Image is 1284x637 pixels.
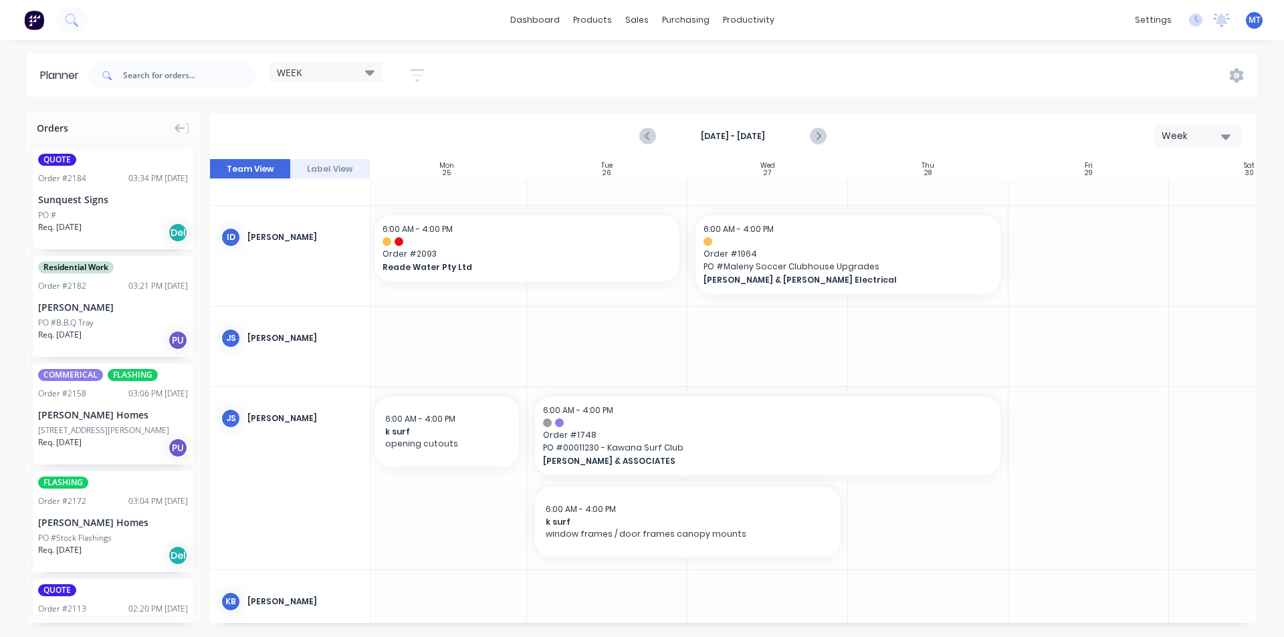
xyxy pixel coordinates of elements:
span: Req. [DATE] [38,544,82,556]
div: [PERSON_NAME] [247,231,359,243]
span: Reade Water Pty Ltd [383,261,643,273]
span: Req. [DATE] [38,436,82,449]
span: 6:00 AM - 4:00 PM [383,223,453,235]
div: [PERSON_NAME] [247,332,359,344]
input: Search for orders... [123,62,255,89]
div: [PERSON_NAME] Homes [38,515,188,529]
span: 6:00 AM - 4:00 PM [385,413,455,424]
span: Order # 1748 [543,429,992,441]
button: Team View [210,159,290,179]
span: Req. [DATE] [38,329,82,341]
div: Week [1162,129,1223,143]
div: products [566,10,619,30]
div: [PERSON_NAME] [247,596,359,608]
div: 03:06 PM [DATE] [128,388,188,400]
div: PO #B.B.Q Tray [38,317,94,329]
div: Del [168,223,188,243]
div: 28 [924,170,932,176]
button: Week [1154,124,1241,148]
span: window frames / door frames canopy mounts [546,528,829,540]
div: Tue [601,162,613,170]
span: Req. [DATE] [38,221,82,233]
span: Residential Work [38,261,114,273]
span: Order # 1964 [704,248,992,260]
span: FLASHING [38,477,88,489]
div: 30 [1245,170,1254,176]
div: productivity [716,10,781,30]
div: Wed [760,162,775,170]
div: sales [619,10,655,30]
div: [PERSON_NAME] Homes [38,408,188,422]
span: k surf [546,516,829,528]
span: FLASHING [108,369,158,381]
div: Order # 2184 [38,172,86,184]
div: Fri [1085,162,1093,170]
span: 6:00 AM - 4:00 PM [543,404,613,416]
div: purchasing [655,10,716,30]
div: 25 [443,170,451,176]
div: Order # 2158 [38,388,86,400]
span: WEEK [277,66,302,80]
div: 29 [1085,170,1093,176]
div: Order # 2113 [38,603,86,615]
div: JS [221,328,241,348]
span: Order # 2093 [383,248,671,260]
div: 27 [764,170,771,176]
span: opening cutouts [385,438,508,450]
span: PO # Maleny Soccer Clubhouse Upgrades [704,261,992,273]
div: [PERSON_NAME] [38,300,188,314]
span: MT [1249,14,1261,26]
button: Label View [290,159,370,179]
div: [STREET_ADDRESS][PERSON_NAME] [38,424,169,436]
span: COMMERICAL [38,369,103,381]
span: [PERSON_NAME] & [PERSON_NAME] Electrical [704,274,964,286]
div: 02:20 PM [DATE] [128,603,188,615]
div: Planner [40,68,86,84]
span: QUOTE [38,584,76,596]
div: PU [168,438,188,458]
div: 26 [603,170,611,176]
div: JS [221,408,241,428]
div: Order # 2182 [38,280,86,292]
span: k surf [385,426,508,438]
div: PO #Stock Flashings [38,532,112,544]
div: PO # [38,209,56,221]
div: Mon [439,162,454,170]
div: [PERSON_NAME] [247,412,359,424]
div: Del [168,545,188,565]
div: ID [221,227,241,247]
span: [PERSON_NAME] & ASSOCIATES [543,455,948,467]
div: KB [221,592,241,612]
span: 6:00 AM - 4:00 PM [704,223,774,235]
div: Sat [1244,162,1255,170]
a: dashboard [504,10,566,30]
div: Order # 2172 [38,495,86,507]
span: 6:00 AM - 4:00 PM [546,503,616,515]
span: Orders [37,121,68,135]
div: 03:21 PM [DATE] [128,280,188,292]
div: Thu [922,162,934,170]
div: Sunquest Signs [38,193,188,207]
img: Factory [24,10,44,30]
div: settings [1128,10,1178,30]
strong: [DATE] - [DATE] [666,130,800,142]
div: PU [168,330,188,350]
div: 03:04 PM [DATE] [128,495,188,507]
span: QUOTE [38,154,76,166]
span: PO # 00011230 - Kawana Surf Club [543,442,992,454]
div: 03:34 PM [DATE] [128,172,188,184]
